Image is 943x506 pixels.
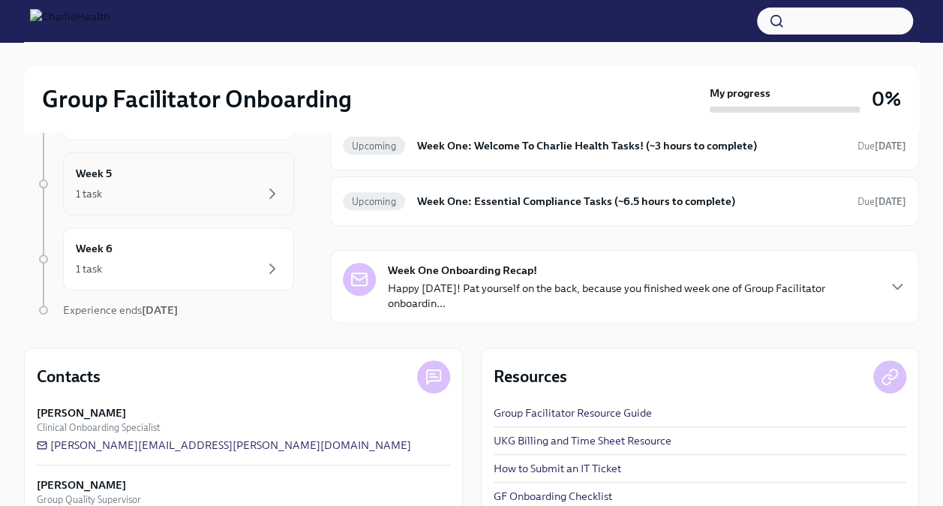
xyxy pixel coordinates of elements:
span: August 25th, 2025 09:00 [857,139,906,153]
div: 1 task [76,261,102,276]
h6: Week One: Essential Compliance Tasks (~6.5 hours to complete) [417,193,845,209]
strong: [PERSON_NAME] [37,477,126,492]
span: Due [857,196,906,207]
img: CharlieHealth [30,9,110,33]
span: Due [857,140,906,152]
h4: Contacts [37,366,101,388]
span: Clinical Onboarding Specialist [37,420,160,435]
span: Upcoming [343,140,405,152]
a: [PERSON_NAME][EMAIL_ADDRESS][PERSON_NAME][DOMAIN_NAME] [37,438,411,453]
strong: [DATE] [142,303,178,317]
h3: 0% [872,86,901,113]
span: Upcoming [343,196,405,207]
a: GF Onboarding Checklist [494,489,612,504]
strong: [DATE] [875,196,906,207]
h6: Week 5 [76,165,112,182]
strong: Week One Onboarding Recap! [388,263,537,278]
h6: Week 6 [76,240,113,257]
strong: My progress [710,86,770,101]
a: Week 61 task [36,227,294,291]
div: 1 task [76,186,102,201]
strong: [DATE] [875,140,906,152]
a: UKG Billing and Time Sheet Resource [494,433,671,448]
span: Experience ends [63,303,178,317]
h4: Resources [494,366,567,388]
p: Happy [DATE]! Pat yourself on the back, because you finished week one of Group Facilitator onboar... [388,281,876,311]
span: August 25th, 2025 09:00 [857,194,906,209]
h2: Group Facilitator Onboarding [42,84,352,114]
a: UpcomingWeek One: Essential Compliance Tasks (~6.5 hours to complete)Due[DATE] [343,189,906,213]
a: UpcomingWeek One: Welcome To Charlie Health Tasks! (~3 hours to complete)Due[DATE] [343,134,906,158]
strong: [PERSON_NAME] [37,405,126,420]
h6: Week One: Welcome To Charlie Health Tasks! (~3 hours to complete) [417,137,845,154]
a: How to Submit an IT Ticket [494,461,621,476]
a: Group Facilitator Resource Guide [494,405,652,420]
a: Week 51 task [36,152,294,215]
